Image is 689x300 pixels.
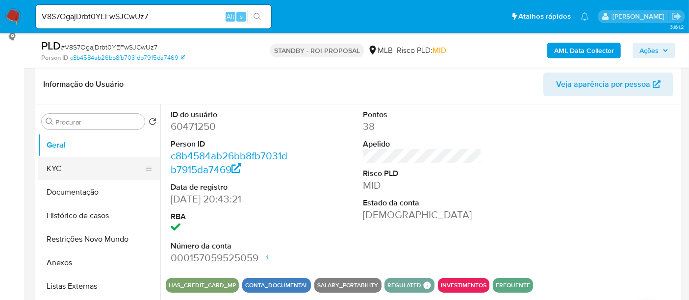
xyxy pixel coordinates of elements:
[227,12,234,21] span: Alt
[363,168,482,179] dt: Risco PLD
[547,43,621,58] button: AML Data Collector
[70,53,185,62] a: c8b4584ab26bb8fb7031db7915da7469
[363,198,482,208] dt: Estado da conta
[41,38,61,53] b: PLD
[363,178,482,192] dd: MID
[518,11,571,22] span: Atalhos rápidos
[671,11,682,22] a: Sair
[171,149,287,176] a: c8b4584ab26bb8fb7031db7915da7469
[171,241,289,251] dt: Número da conta
[55,118,141,126] input: Procurar
[363,120,482,133] dd: 38
[61,42,157,52] span: # V8S7OgajDrbt0YEFwSJCwUz7
[171,139,289,150] dt: Person ID
[43,79,124,89] h1: Informação do Usuário
[612,12,668,21] p: erico.trevizan@mercadopago.com.br
[556,73,650,96] span: Veja aparência por pessoa
[41,53,68,62] b: Person ID
[543,73,673,96] button: Veja aparência por pessoa
[433,45,446,56] span: MID
[240,12,243,21] span: s
[363,208,482,222] dd: [DEMOGRAPHIC_DATA]
[171,251,289,265] dd: 000157059525059
[36,10,271,23] input: Pesquise usuários ou casos...
[554,43,614,58] b: AML Data Collector
[171,211,289,222] dt: RBA
[670,23,684,31] span: 3.161.2
[38,204,160,227] button: Histórico de casos
[38,275,160,298] button: Listas Externas
[171,182,289,193] dt: Data de registro
[639,43,659,58] span: Ações
[38,180,160,204] button: Documentação
[363,109,482,120] dt: Pontos
[270,44,364,57] p: STANDBY - ROI PROPOSAL
[171,120,289,133] dd: 60471250
[363,139,482,150] dt: Apelido
[581,12,589,21] a: Notificações
[38,133,160,157] button: Geral
[149,118,156,128] button: Retornar ao pedido padrão
[633,43,675,58] button: Ações
[368,45,393,56] div: MLB
[171,192,289,206] dd: [DATE] 20:43:21
[397,45,446,56] span: Risco PLD:
[38,251,160,275] button: Anexos
[38,157,153,180] button: KYC
[46,118,53,125] button: Procurar
[247,10,267,24] button: search-icon
[38,227,160,251] button: Restrições Novo Mundo
[171,109,289,120] dt: ID do usuário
